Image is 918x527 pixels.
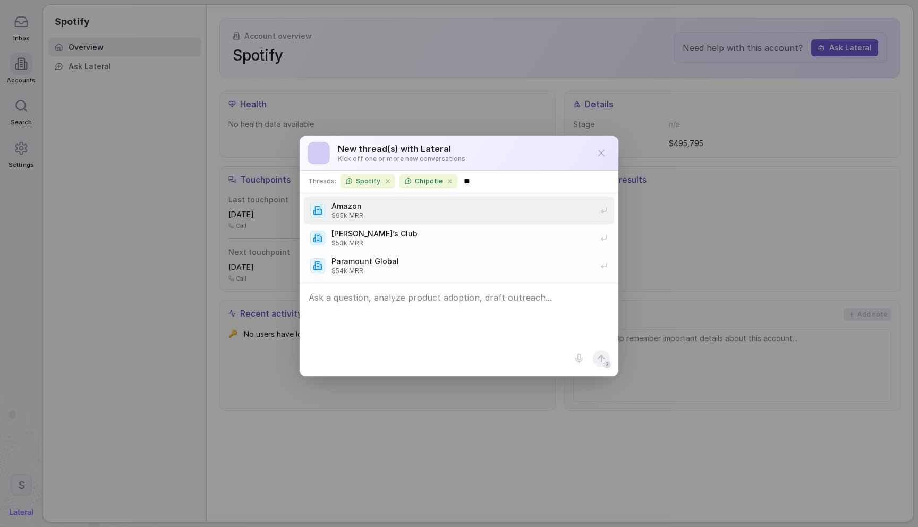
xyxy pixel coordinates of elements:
button: 2 [593,350,610,367]
span: Threads: [308,177,336,185]
span: 2 [606,360,609,369]
span: Chipotle [415,177,442,185]
span: Paramount Global [331,256,594,267]
span: Spotify [356,177,380,185]
span: Kick off one or more new conversations [338,155,465,163]
span: Amazon [331,201,594,211]
span: [PERSON_NAME]’s Club [331,228,594,239]
span: $54k MRR [331,267,594,275]
span: $53k MRR [331,239,594,248]
span: $95k MRR [331,211,594,220]
span: New thread(s) with Lateral [338,142,465,155]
